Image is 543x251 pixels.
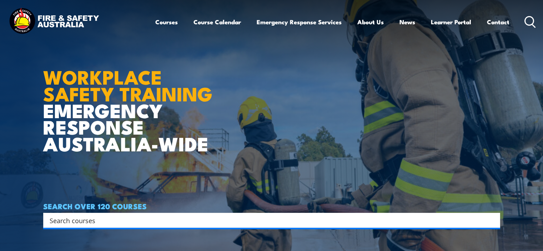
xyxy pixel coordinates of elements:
[50,215,484,226] input: Search input
[155,12,178,31] a: Courses
[43,50,218,152] h1: EMERGENCY RESPONSE AUSTRALIA-WIDE
[487,12,509,31] a: Contact
[43,61,212,108] strong: WORKPLACE SAFETY TRAINING
[193,12,241,31] a: Course Calendar
[357,12,384,31] a: About Us
[431,12,471,31] a: Learner Portal
[51,215,486,225] form: Search form
[257,12,342,31] a: Emergency Response Services
[488,215,498,225] button: Search magnifier button
[399,12,415,31] a: News
[43,202,500,210] h4: SEARCH OVER 120 COURSES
